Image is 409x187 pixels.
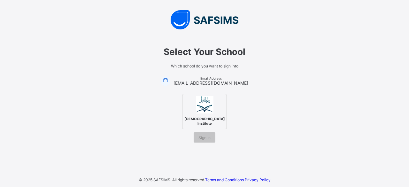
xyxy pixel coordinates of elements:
a: Privacy Policy [245,177,271,182]
span: [EMAIL_ADDRESS][DOMAIN_NAME] [174,80,248,86]
span: · [205,177,271,182]
span: Sign In [198,135,211,140]
span: [DEMOGRAPHIC_DATA] Institute [183,115,227,127]
span: Select Your School [115,46,294,57]
img: Darul Quran Institute [196,96,213,113]
span: Email Address [174,76,248,80]
img: SAFSIMS Logo [109,10,300,29]
span: © 2025 SAFSIMS. All rights reserved. [139,177,205,182]
span: Which school do you want to sign into [115,64,294,68]
a: Terms and Conditions [205,177,244,182]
